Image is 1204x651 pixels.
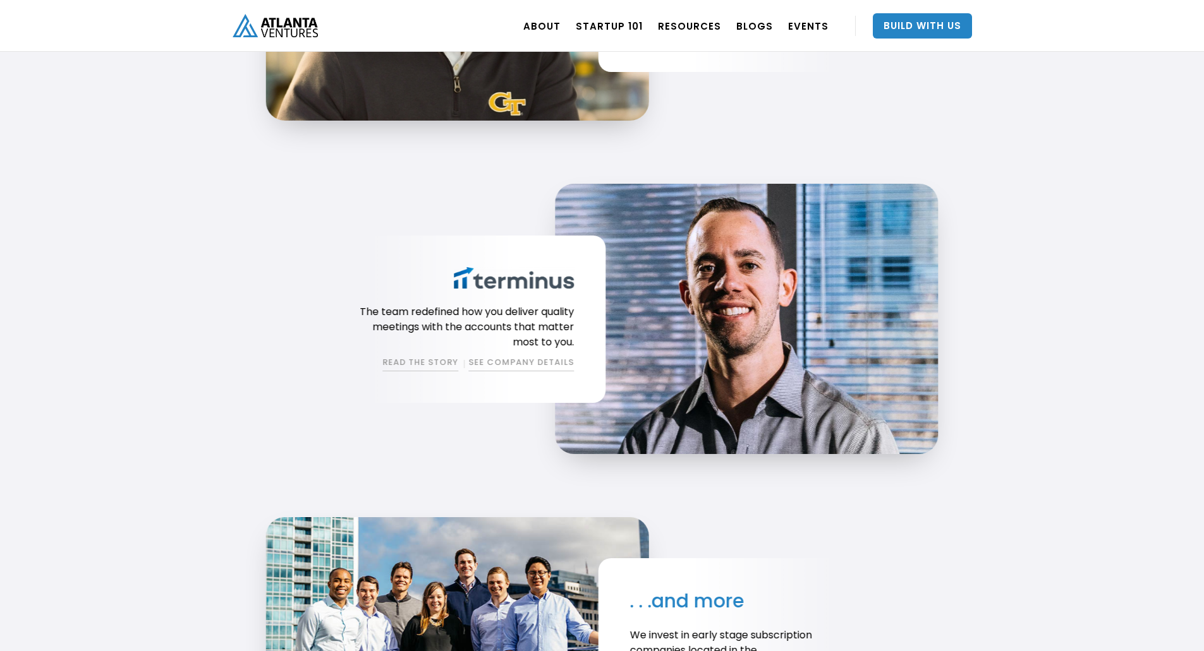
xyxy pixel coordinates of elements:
a: EVENTS [788,8,829,44]
img: Terminus Logo [454,267,574,289]
a: Build With Us [873,13,972,39]
a: ABOUT [523,8,561,44]
a: BLOGS [736,8,773,44]
a: Startup 101 [576,8,643,44]
a: READ THE STORY [382,356,458,371]
img: Eric Spett, Terminus [555,184,938,454]
h2: . . .and more [630,590,853,612]
p: The team redefined how you deliver quality meetings with the accounts that matter most to you. [351,304,574,350]
a: SEE COMPANY DETAILS [468,356,574,371]
a: RESOURCES [658,8,721,44]
div: | [463,356,464,371]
